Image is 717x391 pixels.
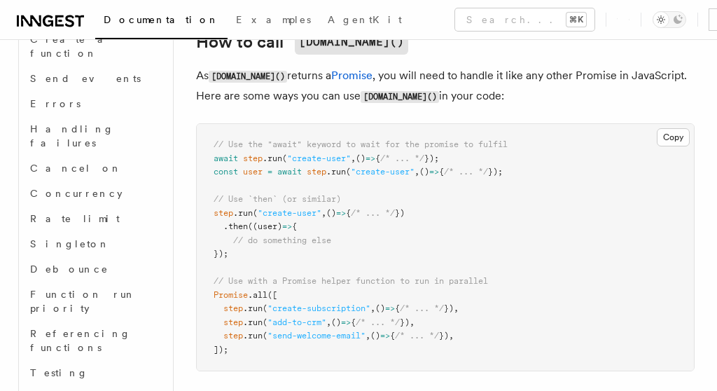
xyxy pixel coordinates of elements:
[233,235,331,245] span: // do something else
[214,139,508,149] span: // Use the "await" keyword to wait for the promise to fulfil
[95,4,228,39] a: Documentation
[25,231,165,256] a: Singleton
[30,289,136,314] span: Function run priority
[243,303,263,313] span: .run
[566,13,586,27] kbd: ⌘K
[263,303,267,313] span: (
[346,167,351,177] span: (
[282,221,292,231] span: =>
[292,221,297,231] span: {
[25,66,165,91] a: Send events
[25,116,165,156] a: Handling failures
[319,4,410,38] a: AgentKit
[30,188,123,199] span: Concurrency
[214,167,238,177] span: const
[326,317,331,327] span: ,
[277,167,302,177] span: await
[449,331,454,341] span: ,
[30,98,81,109] span: Errors
[25,181,165,206] a: Concurrency
[375,303,385,313] span: ()
[30,73,141,84] span: Send events
[214,153,238,163] span: await
[454,303,459,313] span: ,
[326,167,346,177] span: .run
[236,14,311,25] span: Examples
[30,367,88,378] span: Testing
[444,303,454,313] span: })
[370,331,380,341] span: ()
[243,167,263,177] span: user
[248,221,282,231] span: ((user)
[351,153,356,163] span: ,
[243,331,263,341] span: .run
[25,321,165,360] a: Referencing functions
[321,208,326,218] span: ,
[351,167,415,177] span: "create-user"
[346,208,351,218] span: {
[253,208,258,218] span: (
[25,206,165,231] a: Rate limit
[356,153,366,163] span: ()
[214,345,228,355] span: ]);
[30,238,110,249] span: Singleton
[25,360,165,385] a: Testing
[341,317,351,327] span: =>
[25,27,165,66] a: Create a function
[328,14,402,25] span: AgentKit
[282,153,287,163] span: (
[429,167,439,177] span: =>
[307,167,326,177] span: step
[455,8,594,31] button: Search...⌘K
[400,317,410,327] span: })
[30,123,114,149] span: Handling failures
[223,221,248,231] span: .then
[331,317,341,327] span: ()
[370,303,375,313] span: ,
[267,303,370,313] span: "create-subscription"
[214,276,488,286] span: // Use with a Promise helper function to run in parallel
[267,290,277,300] span: ([
[390,331,395,341] span: {
[258,208,321,218] span: "create-user"
[366,331,370,341] span: ,
[424,153,439,163] span: });
[419,167,429,177] span: ()
[295,29,408,55] code: [DOMAIN_NAME]()
[415,167,419,177] span: ,
[336,208,346,218] span: =>
[30,163,122,174] span: Cancel on
[228,4,319,38] a: Examples
[287,153,351,163] span: "create-user"
[267,167,272,177] span: =
[25,91,165,116] a: Errors
[366,153,375,163] span: =>
[385,303,395,313] span: =>
[395,303,400,313] span: {
[375,153,380,163] span: {
[223,331,243,341] span: step
[326,208,336,218] span: ()
[267,317,326,327] span: "add-to-crm"
[25,282,165,321] a: Function run priority
[223,303,243,313] span: step
[395,208,405,218] span: })
[380,331,390,341] span: =>
[410,317,415,327] span: ,
[263,317,267,327] span: (
[439,331,449,341] span: })
[657,128,690,146] button: Copy
[25,156,165,181] a: Cancel on
[267,331,366,341] span: "send-welcome-email"
[263,153,282,163] span: .run
[209,71,287,83] code: [DOMAIN_NAME]()
[233,208,253,218] span: .run
[243,317,263,327] span: .run
[439,167,444,177] span: {
[653,11,686,28] button: Toggle dark mode
[331,69,373,82] a: Promise
[248,290,267,300] span: .all
[263,331,267,341] span: (
[30,328,131,353] span: Referencing functions
[214,290,248,300] span: Promise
